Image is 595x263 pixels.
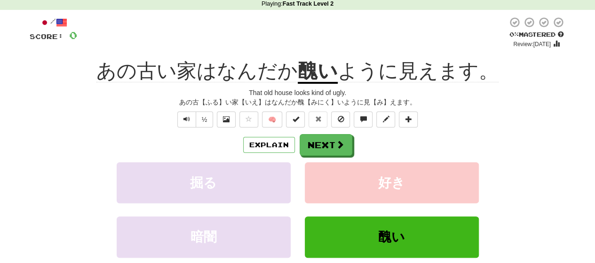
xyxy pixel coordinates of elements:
button: Reset to 0% Mastered (alt+r) [309,112,327,128]
button: Next [300,134,352,156]
button: 掘る [117,162,291,203]
span: 好き [378,175,405,190]
button: ½ [196,112,214,128]
button: 暗闇 [117,216,291,257]
div: Text-to-speech controls [175,112,214,128]
span: 0 % [509,31,519,38]
button: Discuss sentence (alt+u) [354,112,373,128]
strong: Fast Track Level 2 [283,0,334,7]
button: 🧠 [262,112,282,128]
button: Play sentence audio (ctl+space) [177,112,196,128]
div: Mastered [508,31,566,39]
span: Score: [30,32,63,40]
button: Set this sentence to 100% Mastered (alt+m) [286,112,305,128]
button: 好き [305,162,479,203]
span: あの古い家はなんだか [96,60,298,82]
div: / [30,16,77,28]
span: 掘る [190,175,217,190]
small: Review: [DATE] [513,41,551,48]
div: あの古【ふる】い家【いえ】はなんだか醜【みにく】いように見【み】えます。 [30,97,566,107]
span: ように見えます。 [338,60,499,82]
div: That old house looks kind of ugly. [30,88,566,97]
span: 醜い [378,230,405,244]
button: 醜い [305,216,479,257]
button: Edit sentence (alt+d) [376,112,395,128]
button: Favorite sentence (alt+f) [239,112,258,128]
button: Add to collection (alt+a) [399,112,418,128]
span: 暗闇 [190,230,217,244]
span: 0 [69,29,77,41]
button: Explain [243,137,295,153]
button: Ignore sentence (alt+i) [331,112,350,128]
button: Show image (alt+x) [217,112,236,128]
u: 醜い [298,60,338,84]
